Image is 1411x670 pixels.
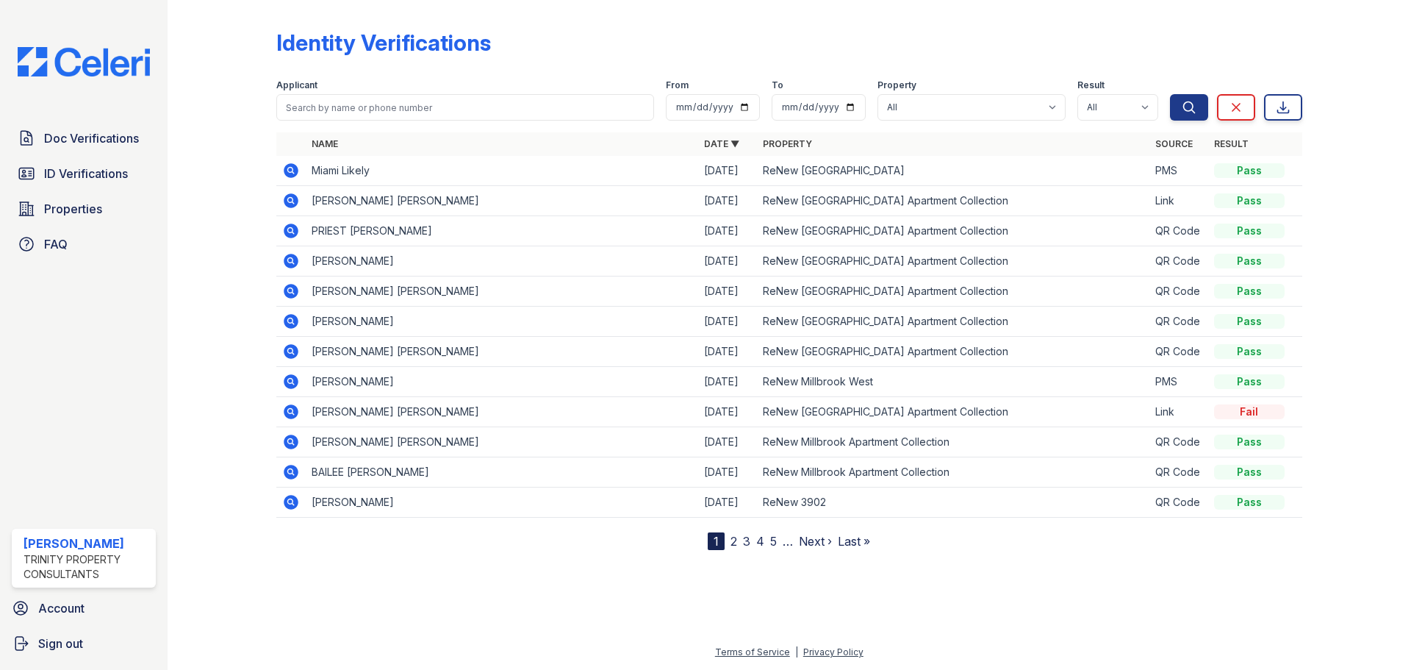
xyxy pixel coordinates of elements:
div: Pass [1214,465,1285,480]
td: Link [1149,397,1208,427]
td: PMS [1149,367,1208,397]
td: [DATE] [698,307,757,337]
td: [PERSON_NAME] [306,246,698,277]
div: Trinity Property Consultants [24,552,150,582]
td: QR Code [1149,246,1208,277]
td: [DATE] [698,397,757,427]
td: ReNew Millbrook West [757,367,1149,397]
div: Pass [1214,224,1285,238]
img: CE_Logo_Blue-a8612792a0a2168367f1c8372b55b34899dd931a85d93a1a3d3e32e68fde9ad4.png [6,47,162,76]
div: Pass [1214,314,1285,329]
td: QR Code [1149,457,1208,488]
a: Privacy Policy [803,646,864,657]
div: Pass [1214,163,1285,178]
td: ReNew [GEOGRAPHIC_DATA] Apartment Collection [757,216,1149,246]
a: Next › [799,534,832,549]
td: [PERSON_NAME] [PERSON_NAME] [306,427,698,457]
td: QR Code [1149,427,1208,457]
div: Pass [1214,193,1285,208]
td: ReNew 3902 [757,488,1149,518]
td: ReNew [GEOGRAPHIC_DATA] Apartment Collection [757,246,1149,277]
td: [DATE] [698,246,757,277]
label: Property [877,79,916,91]
a: 4 [756,534,764,549]
td: PRIEST [PERSON_NAME] [306,216,698,246]
td: ReNew [GEOGRAPHIC_DATA] Apartment Collection [757,277,1149,307]
td: [DATE] [698,186,757,216]
label: To [772,79,783,91]
a: Sign out [6,629,162,658]
td: QR Code [1149,277,1208,307]
span: Account [38,599,85,617]
div: Pass [1214,495,1285,510]
td: [PERSON_NAME] [PERSON_NAME] [306,337,698,367]
td: BAILEE [PERSON_NAME] [306,457,698,488]
td: [DATE] [698,427,757,457]
a: Properties [12,194,156,224]
td: [DATE] [698,457,757,488]
span: ID Verifications [44,165,128,182]
div: 1 [708,532,725,550]
a: Terms of Service [715,646,790,657]
label: Applicant [276,79,317,91]
a: Name [312,138,338,149]
div: Pass [1214,284,1285,299]
div: Pass [1214,344,1285,359]
span: FAQ [44,235,68,253]
label: Result [1077,79,1105,91]
a: 3 [743,534,750,549]
td: ReNew Millbrook Apartment Collection [757,457,1149,488]
td: ReNew [GEOGRAPHIC_DATA] Apartment Collection [757,337,1149,367]
a: Result [1214,138,1249,149]
span: Doc Verifications [44,129,139,147]
td: [DATE] [698,488,757,518]
span: Sign out [38,635,83,652]
a: Last » [838,534,870,549]
td: Link [1149,186,1208,216]
div: Fail [1214,405,1285,419]
td: [DATE] [698,337,757,367]
a: Account [6,594,162,623]
div: | [795,646,798,657]
td: [PERSON_NAME] [PERSON_NAME] [306,186,698,216]
td: PMS [1149,156,1208,186]
td: Miami Likely [306,156,698,186]
td: ReNew [GEOGRAPHIC_DATA] Apartment Collection [757,186,1149,216]
input: Search by name or phone number [276,94,654,121]
td: QR Code [1149,337,1208,367]
td: [DATE] [698,156,757,186]
a: Date ▼ [704,138,739,149]
div: Pass [1214,254,1285,268]
span: … [783,532,793,550]
td: [DATE] [698,367,757,397]
td: [DATE] [698,277,757,307]
td: [PERSON_NAME] [306,367,698,397]
span: Properties [44,200,102,218]
a: ID Verifications [12,159,156,188]
td: [PERSON_NAME] [PERSON_NAME] [306,397,698,427]
td: ReNew [GEOGRAPHIC_DATA] Apartment Collection [757,397,1149,427]
td: [PERSON_NAME] [306,488,698,518]
div: [PERSON_NAME] [24,535,150,552]
td: [DATE] [698,216,757,246]
a: 5 [770,534,777,549]
td: ReNew [GEOGRAPHIC_DATA] [757,156,1149,186]
div: Pass [1214,435,1285,449]
td: QR Code [1149,307,1208,337]
td: QR Code [1149,216,1208,246]
td: [PERSON_NAME] [PERSON_NAME] [306,277,698,307]
label: From [666,79,689,91]
a: FAQ [12,229,156,259]
a: Doc Verifications [12,124,156,153]
td: ReNew Millbrook Apartment Collection [757,427,1149,457]
a: Source [1155,138,1193,149]
a: 2 [730,534,737,549]
td: ReNew [GEOGRAPHIC_DATA] Apartment Collection [757,307,1149,337]
td: [PERSON_NAME] [306,307,698,337]
a: Property [763,138,812,149]
div: Identity Verifications [276,29,491,56]
td: QR Code [1149,488,1208,518]
div: Pass [1214,374,1285,389]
